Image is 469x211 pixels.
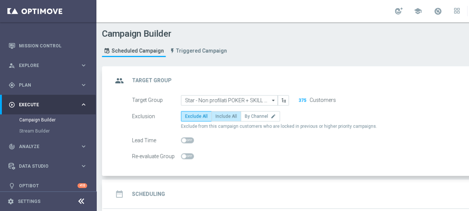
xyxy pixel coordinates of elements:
[9,62,15,69] i: person_search
[80,81,87,88] i: keyboard_arrow_right
[80,163,87,170] i: keyboard_arrow_right
[9,62,80,69] div: Explore
[80,143,87,150] i: keyboard_arrow_right
[77,183,87,188] div: +10
[19,128,77,134] a: Stream Builder
[8,82,87,88] button: gps_fixed Plan keyboard_arrow_right
[8,102,87,108] button: play_circle_outline Execute keyboard_arrow_right
[102,45,166,57] a: Scheduled Campaign
[414,7,422,15] span: school
[112,48,164,54] span: Scheduled Campaign
[19,164,80,168] span: Data Studio
[9,163,80,170] div: Data Studio
[19,117,77,123] a: Campaign Builder
[18,199,40,204] a: Settings
[132,191,165,198] h2: Scheduling
[168,45,229,57] a: Triggered Campaign
[176,48,227,54] span: Triggered Campaign
[215,114,237,119] span: Include All
[181,123,377,130] span: Exclude from this campaign customers who are locked in previous or higher priority campaigns.
[19,176,77,195] a: Optibot
[245,114,268,119] span: By Channel
[19,114,96,125] div: Campaign Builder
[9,82,15,88] i: gps_fixed
[132,151,181,161] div: Re-evaluate Group
[19,83,80,87] span: Plan
[80,62,87,69] i: keyboard_arrow_right
[9,143,80,150] div: Analyze
[298,97,307,103] button: 375
[132,111,181,121] div: Exclusion
[8,163,87,169] button: Data Studio keyboard_arrow_right
[8,144,87,150] button: track_changes Analyze keyboard_arrow_right
[9,36,87,56] div: Mission Control
[8,183,87,189] button: lightbulb Optibot +10
[19,36,87,56] a: Mission Control
[132,77,172,84] h2: Target Group
[19,144,80,149] span: Analyze
[8,43,87,49] button: Mission Control
[9,182,15,189] i: lightbulb
[113,187,126,201] i: date_range
[80,101,87,108] i: keyboard_arrow_right
[132,95,181,105] div: Target Group
[9,82,80,88] div: Plan
[185,114,208,119] span: Exclude All
[9,101,80,108] div: Execute
[102,29,231,39] h1: Campaign Builder
[19,63,80,68] span: Explore
[9,101,15,108] i: play_circle_outline
[132,135,181,145] div: Lead Time
[181,95,278,105] input: Star - Non profilati POKER + SKILL PROMO MS1 1M (3m)
[19,103,80,107] span: Execute
[9,176,87,195] div: Optibot
[271,114,276,119] i: edit
[8,63,87,68] button: person_search Explore keyboard_arrow_right
[310,97,336,103] label: Customers
[270,96,277,105] i: arrow_drop_down
[19,125,96,137] div: Stream Builder
[9,143,15,150] i: track_changes
[7,198,14,205] i: settings
[113,74,126,87] i: group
